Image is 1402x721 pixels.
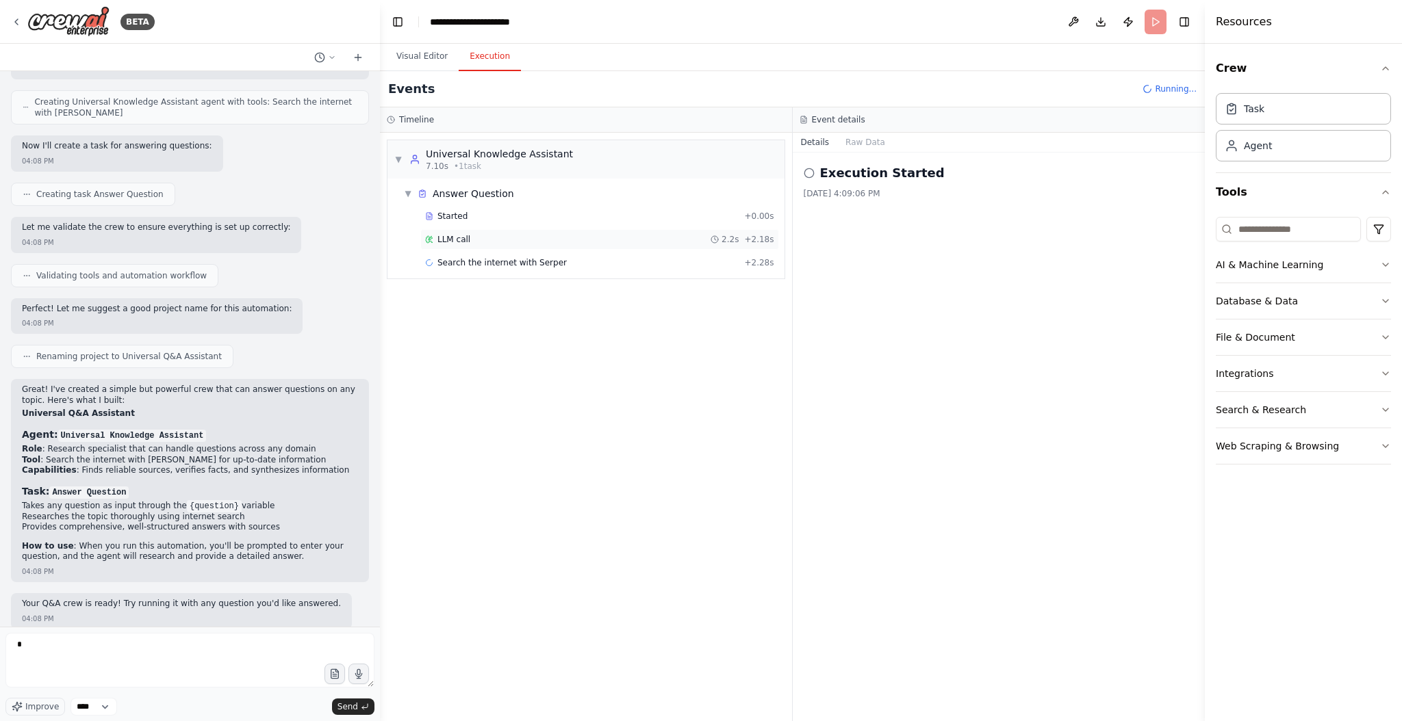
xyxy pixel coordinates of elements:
strong: Tool [22,455,40,464]
span: Search the internet with Serper [437,257,567,268]
div: Search & Research [1216,403,1306,417]
div: Universal Knowledge Assistant [426,147,573,161]
button: Web Scraping & Browsing [1216,428,1391,464]
span: ▼ [394,154,403,165]
button: Send [332,698,374,715]
div: BETA [120,14,155,30]
div: AI & Machine Learning [1216,258,1323,272]
span: Answer Question [433,187,514,200]
button: Hide right sidebar [1175,12,1194,31]
div: Database & Data [1216,294,1298,308]
div: Agent [1244,139,1272,153]
span: + 2.18s [744,234,774,245]
h3: Timeline [399,114,434,125]
div: Integrations [1216,367,1273,380]
div: 04:08 PM [22,566,54,577]
button: Click to speak your automation idea [348,664,369,684]
button: AI & Machine Learning [1216,247,1391,283]
button: Improve [5,698,65,716]
li: Takes any question as input through the variable [22,501,358,512]
button: Details [793,133,838,152]
button: Hide left sidebar [388,12,407,31]
strong: How to use [22,541,74,551]
p: Great! I've created a simple but powerful crew that can answer questions on any topic. Here's wha... [22,384,358,406]
button: Visual Editor [385,42,459,71]
span: • 1 task [454,161,481,172]
nav: breadcrumb [430,15,539,29]
button: Raw Data [837,133,893,152]
div: File & Document [1216,330,1295,344]
div: Task [1244,102,1264,116]
div: 04:08 PM [22,318,54,328]
li: : Finds reliable sources, verifies facts, and synthesizes information [22,465,358,476]
div: Web Scraping & Browsing [1216,439,1339,453]
button: Execution [459,42,521,71]
div: 04:08 PM [22,237,54,248]
span: Creating task Answer Question [36,189,164,200]
span: Creating Universal Knowledge Assistant agent with tools: Search the internet with [PERSON_NAME] [34,96,357,118]
h2: Execution Started [820,163,945,183]
p: : When you run this automation, you'll be prompted to enter your question, and the agent will res... [22,541,358,562]
li: Researches the topic thoroughly using internet search [22,512,358,523]
span: + 2.28s [744,257,774,268]
strong: Role [22,444,42,454]
div: 04:08 PM [22,156,54,166]
h2: Events [388,79,435,99]
button: Database & Data [1216,283,1391,319]
span: Running... [1155,83,1197,94]
h4: Resources [1216,14,1272,30]
span: Renaming project to Universal Q&A Assistant [36,351,222,362]
button: Upload files [324,664,345,684]
span: Improve [25,701,59,712]
p: Perfect! Let me suggest a good project name for this automation: [22,304,292,315]
strong: Universal Q&A Assistant [22,408,135,418]
span: + 0.00s [744,211,774,222]
button: Integrations [1216,356,1391,391]
h3: Event details [812,114,865,125]
span: Started [437,211,468,222]
p: Let me validate the crew to ensure everything is set up correctly: [22,222,290,233]
button: Crew [1216,49,1391,88]
img: Logo [27,6,110,37]
li: Provides comprehensive, well-structured answers with sources [22,522,358,533]
h3: Task: [22,484,358,498]
div: Crew [1216,88,1391,172]
button: Start a new chat [347,49,369,66]
p: Your Q&A crew is ready! Try running it with any question you'd like answered. [22,599,341,609]
button: Search & Research [1216,392,1391,428]
code: {question} [187,500,242,512]
div: [DATE] 4:09:06 PM [804,188,1195,199]
span: Validating tools and automation workflow [36,270,207,281]
code: Universal Knowledge Assistant [58,430,207,442]
p: Now I'll create a task for answering questions: [22,141,212,152]
button: Tools [1216,173,1391,211]
button: File & Document [1216,319,1391,355]
span: Send [337,701,358,712]
li: : Research specialist that can handle questions across any domain [22,444,358,455]
div: Tools [1216,211,1391,475]
span: LLM call [437,234,470,245]
li: : Search the internet with [PERSON_NAME] for up-to-date information [22,455,358,466]
button: Switch to previous chat [309,49,342,66]
div: 04:08 PM [22,614,54,624]
span: 7.10s [426,161,448,172]
span: ▼ [404,188,412,199]
strong: Capabilities [22,465,77,475]
code: Answer Question [49,486,129,499]
span: 2.2s [722,234,739,245]
h3: Agent: [22,428,358,441]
